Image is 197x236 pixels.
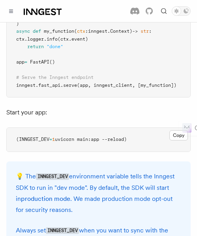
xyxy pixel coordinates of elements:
span: my_function [44,28,74,34]
code: INNGEST_DEV [46,227,79,234]
a: production mode [21,195,70,202]
span: = [49,137,52,142]
span: Context) [110,28,132,34]
span: . [36,82,38,88]
span: . [24,36,27,42]
span: FastAPI [30,59,49,65]
code: INNGEST_DEV [36,173,69,180]
button: Toggle navigation [6,6,16,16]
span: fast_api [38,82,60,88]
span: info [47,36,58,42]
button: Find something... [159,6,169,16]
span: . [60,82,63,88]
span: ctx [77,28,85,34]
span: ) [16,21,19,26]
span: return [27,44,44,49]
span: ctx [16,36,24,42]
span: "done" [47,44,63,49]
span: inngest [16,82,36,88]
p: 💡 The environment variable tells the Inngest SDK to run in "dev mode". By default, the SDK will s... [16,171,181,215]
span: # Serve the Inngest endpoint [16,75,94,80]
span: ( [74,28,77,34]
span: (ctx.event) [58,36,88,42]
span: serve [63,82,77,88]
span: inngest [88,28,107,34]
button: Copy [169,130,188,140]
span: def [33,28,41,34]
span: () [49,59,55,65]
span: logger [27,36,44,42]
span: async [16,28,30,34]
span: str [141,28,149,34]
span: uvicorn main:app --reload) [55,137,127,142]
span: = [24,59,27,65]
button: Toggle dark mode [172,6,191,16]
span: : [149,28,152,34]
span: (app, inngest_client, [my_function]) [77,82,176,88]
p: Start your app: [6,107,191,118]
span: : [85,28,88,34]
span: . [44,36,47,42]
span: -> [132,28,138,34]
span: 1 [52,137,55,142]
span: app [16,59,24,65]
span: . [107,28,110,34]
span: (INNGEST_DEV [16,137,49,142]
